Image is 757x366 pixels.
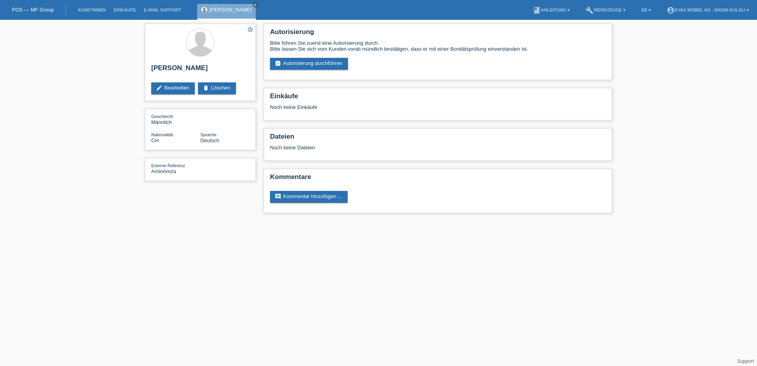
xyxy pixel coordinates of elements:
i: close [253,3,257,7]
a: DE ▾ [637,8,655,12]
a: Support [737,358,754,364]
a: account_circleEVAX Möbel AG - Engin Kulali ▾ [663,8,753,12]
i: build [586,6,593,14]
span: Schweiz [151,137,159,143]
div: AminAmza [151,162,200,174]
div: Noch keine Dateien [270,145,512,151]
i: edit [156,85,162,91]
div: Bitte führen Sie zuerst eine Autorisierung durch. Bitte lassen Sie sich vom Kunden vorab mündlich... [270,40,606,52]
span: Nationalität [151,132,173,137]
i: account_circle [667,6,675,14]
a: POS — MF Group [12,7,54,13]
a: editBearbeiten [151,82,195,94]
a: [PERSON_NAME] [209,7,252,13]
a: assignment_turned_inAutorisierung durchführen [270,58,348,70]
span: Deutsch [200,137,219,143]
h2: Autorisierung [270,28,606,40]
a: buildWerkzeuge ▾ [582,8,630,12]
h2: Kommentare [270,173,606,185]
a: deleteLöschen [198,82,236,94]
h2: Einkäufe [270,92,606,104]
div: Noch keine Einkäufe [270,104,606,116]
h2: Dateien [270,133,606,145]
h2: [PERSON_NAME] [151,64,249,76]
a: close [253,2,258,8]
i: delete [203,85,209,91]
a: bookAnleitung ▾ [529,8,574,12]
a: E-Mail Support [140,8,185,12]
a: star_border [247,26,254,34]
i: star_border [247,26,254,33]
i: comment [275,193,281,200]
a: commentKommentar hinzufügen ... [270,191,348,203]
span: Externe Referenz [151,163,185,168]
i: assignment_turned_in [275,60,281,67]
i: book [533,6,541,14]
span: Geschlecht [151,114,173,119]
a: Kund*innen [74,8,110,12]
div: Männlich [151,113,200,125]
span: Sprache [200,132,217,137]
a: Einkäufe [110,8,140,12]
